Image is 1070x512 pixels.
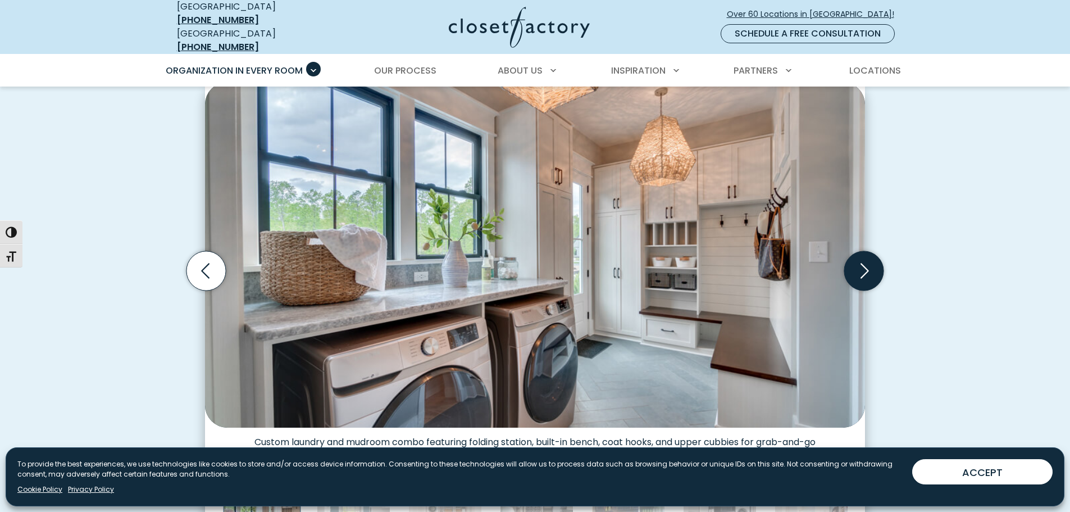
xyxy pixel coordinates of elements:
[17,484,62,495] a: Cookie Policy
[205,82,865,428] img: Custom laundry room and mudroom with folding station, built-in bench, coat hooks, and white shake...
[166,64,303,77] span: Organization in Every Room
[840,247,888,295] button: Next slide
[727,8,903,20] span: Over 60 Locations in [GEOGRAPHIC_DATA]!
[726,4,904,24] a: Over 60 Locations in [GEOGRAPHIC_DATA]!
[374,64,436,77] span: Our Process
[721,24,895,43] a: Schedule a Free Consultation
[849,64,901,77] span: Locations
[177,13,259,26] a: [PHONE_NUMBER]
[205,428,865,459] figcaption: Custom laundry and mudroom combo featuring folding station, built-in bench, coat hooks, and upper...
[498,64,543,77] span: About Us
[177,27,340,54] div: [GEOGRAPHIC_DATA]
[158,55,913,87] nav: Primary Menu
[449,7,590,48] img: Closet Factory Logo
[912,459,1053,484] button: ACCEPT
[68,484,114,495] a: Privacy Policy
[17,459,903,479] p: To provide the best experiences, we use technologies like cookies to store and/or access device i...
[177,40,259,53] a: [PHONE_NUMBER]
[611,64,666,77] span: Inspiration
[734,64,778,77] span: Partners
[182,247,230,295] button: Previous slide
